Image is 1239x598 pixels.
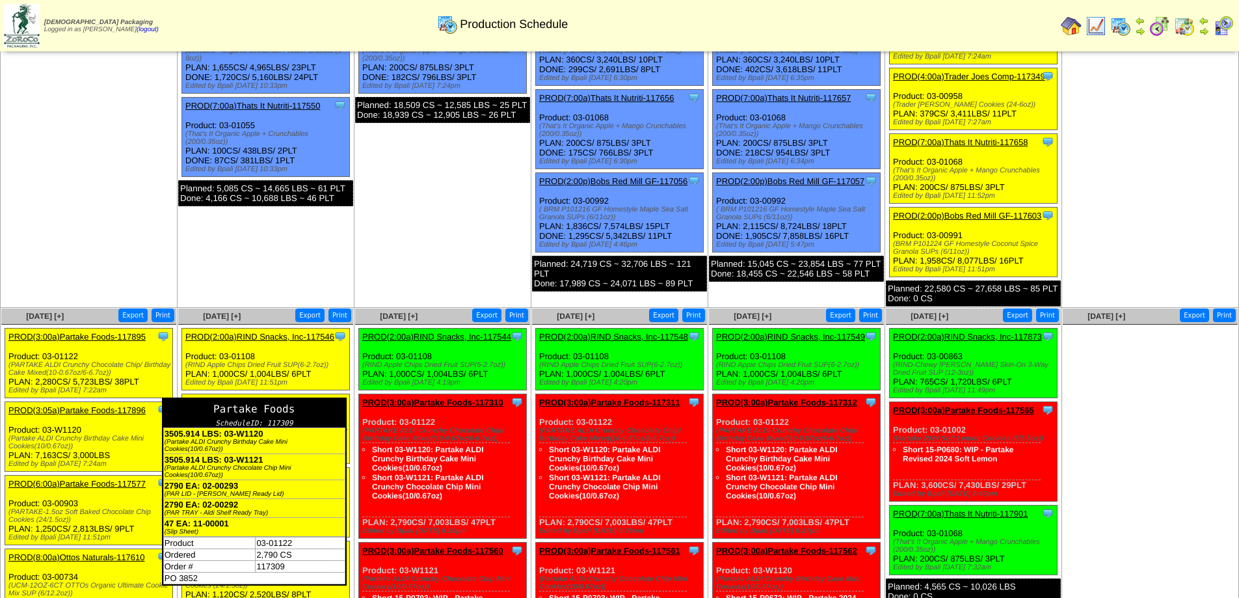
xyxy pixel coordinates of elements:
button: Print [152,308,174,322]
div: Edited by Bpali [DATE] 7:32am [893,564,1057,571]
a: PROD(2:00p)Bobs Red Mill GF-117603 [893,211,1041,221]
td: 2,790 CS [256,549,345,560]
a: PROD(2:00a)RIND Snacks, Inc-117544 [362,332,511,342]
button: Export [295,308,325,322]
div: Partake Foods [163,399,345,419]
a: PROD(7:00a)Thats It Nutriti-117901 [893,509,1028,519]
img: home.gif [1061,16,1082,36]
a: Partake Foods ScheduleID: 117309 3505.914 LBS: 03-W1120 (Partake ALDI Crunchy Birthday Cake Mini ... [334,401,347,411]
button: Print [328,308,351,322]
a: (logout) [137,26,159,33]
button: Export [1180,308,1209,322]
a: PROD(2:00a)RIND Snacks, Inc-117549 [716,332,865,342]
img: Tooltip [157,403,170,416]
img: arrowright.gif [1135,26,1145,36]
div: Product: 03-01002 PLAN: 3,600CS / 7,430LBS / 29PLT [890,402,1058,502]
span: Production Schedule [460,18,568,31]
img: Tooltip [1041,507,1054,520]
div: Planned: 5,085 CS ~ 14,665 LBS ~ 61 PLT Done: 4,166 CS ~ 10,688 LBS ~ 46 PLT [178,180,353,206]
div: Planned: 18,509 CS ~ 12,585 LBS ~ 25 PLT Done: 18,939 CS ~ 12,905 LBS ~ 26 PLT [355,97,530,123]
b: 2790 EA: 02-00292 [165,500,238,510]
a: PROD(7:00a)Thats It Nutriti-117550 [185,101,320,111]
button: Print [1213,308,1236,322]
img: Tooltip [157,477,170,490]
div: Edited by Bpali [DATE] 4:20pm [539,379,703,387]
div: (That's It Organic Apple + Mango Crunchables (200/0.35oz)) [716,122,880,138]
div: Edited by Bpali [DATE] 7:24am [893,53,1057,61]
div: Product: 03-W1120 PLAN: 7,163CS / 3,000LBS [5,402,173,472]
img: Tooltip [864,174,877,187]
img: Tooltip [687,174,700,187]
div: (Partake ALDI Crunchy Birthday Cake Mini Cookies(10/0.67oz)) [165,439,344,453]
a: PROD(7:00a)Thats It Nutriti-117656 [539,93,674,103]
td: 03-01122 [256,537,345,549]
div: Product: 03-01108 PLAN: 1,000CS / 1,004LBS / 6PLT [182,329,350,390]
div: (Partake ALDI Crunchy Birthday Cake Mini Cookies(10/0.67oz)) [8,435,172,450]
img: Tooltip [864,91,877,104]
a: PROD(3:00a)Partake Foods-117310 [362,398,503,407]
td: Ordered [163,549,256,560]
div: Planned: 15,045 CS ~ 23,854 LBS ~ 77 PLT Done: 18,455 CS ~ 22,546 LBS ~ 58 PLT [709,256,884,282]
img: Tooltip [864,330,877,343]
div: Product: 03-01108 PLAN: 1,000CS / 1,004LBS / 6PLT [536,329,704,390]
div: Product: 03-01122 PLAN: 2,280CS / 5,723LBS / 38PLT [5,329,173,398]
div: Edited by Bpali [DATE] 6:26pm [362,527,526,535]
img: Tooltip [1041,70,1054,83]
div: Edited by Bpali [DATE] 4:19pm [362,379,526,387]
a: PROD(7:00a)Thats It Nutriti-117658 [893,137,1028,147]
img: Tooltip [157,550,170,564]
div: Edited by Bpali [DATE] 6:26pm [539,527,703,535]
img: calendarinout.gif [1174,16,1195,36]
div: Product: 03-01122 PLAN: 2,790CS / 7,003LBS / 47PLT [536,394,704,539]
img: calendarcustomer.gif [1213,16,1234,36]
button: Export [1003,308,1032,322]
div: Edited by Bpali [DATE] 5:47pm [716,241,880,249]
div: Planned: 22,580 CS ~ 27,658 LBS ~ 85 PLT Done: 0 CS [886,280,1061,306]
div: Edited by Bpali [DATE] 11:52pm [893,192,1057,200]
div: (PARTAKE ALDI Crunchy Chocolate Chip/ Birthday Cake Mixed(10-0.67oz/6-6.7oz)) [8,361,172,377]
a: Short 03-W1121: Partake ALDI Crunchy Chocolate Chip Mini Cookies(10/0.67oz) [372,473,484,500]
div: Product: 03-01108 PLAN: 1,000CS / 1,004LBS / 6PLT [713,329,881,390]
div: ( BRM P101216 GF Homestyle Maple Sea Salt Granola SUPs (6/11oz)) [716,206,880,221]
a: PROD(3:05a)Partake Foods-117896 [8,405,146,415]
img: Tooltip [1041,330,1054,343]
img: Tooltip [511,330,524,343]
div: Product: 03-01122 PLAN: 2,790CS / 7,003LBS / 47PLT [713,394,881,539]
button: Print [682,308,705,322]
img: Tooltip [687,544,700,557]
div: Edited by Bpali [DATE] 11:49pm [893,387,1057,394]
div: Edited by Bpali [DATE] 10:33pm [185,165,349,173]
img: arrowleft.gif [1199,16,1209,26]
a: [DATE] [+] [557,312,594,321]
div: (That's It Organic Apple + Crunchables (200/0.35oz)) [185,130,349,146]
span: [DATE] [+] [1087,312,1125,321]
div: (UCM-12OZ-6CT OTTOs Organic Ultimate Cookie Mix SUP (6/12.2oz)) [8,582,172,597]
div: Edited by Bpali [DATE] 6:34pm [716,157,880,165]
img: Tooltip [334,330,347,343]
div: (RIND Apple Chips Dried Fruit SUP(6-2.7oz)) [185,361,349,369]
div: Product: 03-01108 PLAN: 1,000CS / 1,004LBS / 6PLT [359,329,527,390]
a: PROD(4:00a)Trader Joes Comp-117349 [893,72,1045,81]
div: (Partake ALDI Crunchy Chocolate Chip Mini Cookies(10/0.67oz)) [539,575,703,591]
button: Print [505,308,528,322]
div: Edited by Bpali [DATE] 7:24am [8,460,172,468]
img: Tooltip [864,544,877,557]
button: Export [826,308,855,322]
td: Order # [163,560,256,572]
span: Logged in as [PERSON_NAME] [44,19,159,33]
div: Product: 03-01122 PLAN: 2,790CS / 7,003LBS / 47PLT [359,394,527,539]
div: (Partake ALDI Crunchy Chocolate Chip Mini Cookies(10/0.67oz)) [165,465,344,479]
button: Print [859,308,882,322]
a: PROD(3:00a)Partake Foods-117565 [893,405,1034,415]
div: Planned: 24,719 CS ~ 32,706 LBS ~ 121 PLT Done: 17,989 CS ~ 24,071 LBS ~ 89 PLT [532,256,707,292]
a: [DATE] [+] [911,312,948,321]
div: Edited by Bpali [DATE] 10:33pm [185,82,349,90]
div: Product: 03-01055 PLAN: 100CS / 438LBS / 2PLT DONE: 87CS / 381LBS / 1PLT [182,98,350,177]
a: [DATE] [+] [203,312,241,321]
a: PROD(2:00p)Bobs Red Mill GF-117057 [716,176,864,186]
img: Tooltip [687,396,700,409]
span: [DEMOGRAPHIC_DATA] Packaging [44,19,153,26]
a: PROD(3:00a)Partake Foods-117561 [539,546,680,556]
a: [DATE] [+] [734,312,771,321]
